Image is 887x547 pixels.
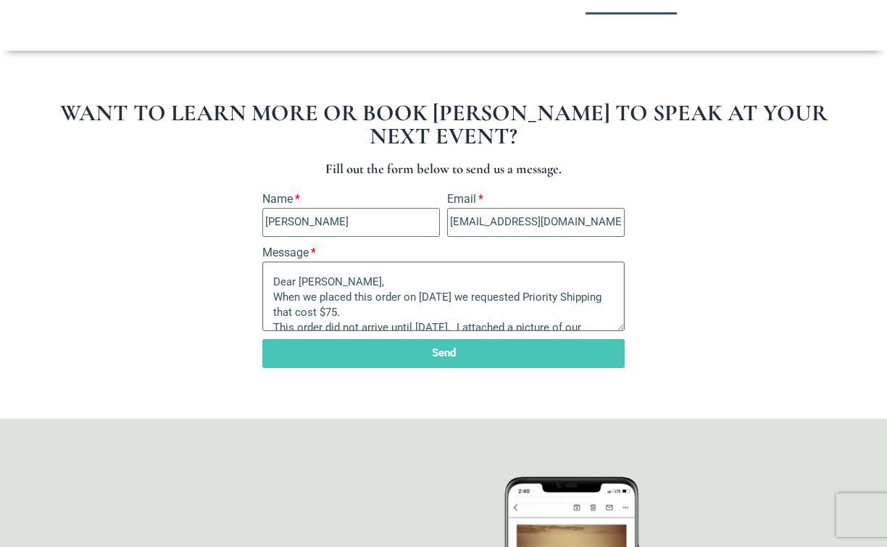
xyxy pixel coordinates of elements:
label: Name [262,191,300,208]
h1: Want to learn more or book [PERSON_NAME] to speak at your next event? [36,101,851,148]
h3: Fill out the form below to send us a message. [36,162,851,176]
label: Email [447,191,483,208]
input: Name [262,208,440,237]
button: Send [262,339,625,368]
label: Message [262,244,316,262]
span: Send [432,348,456,359]
input: Email [447,208,625,237]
